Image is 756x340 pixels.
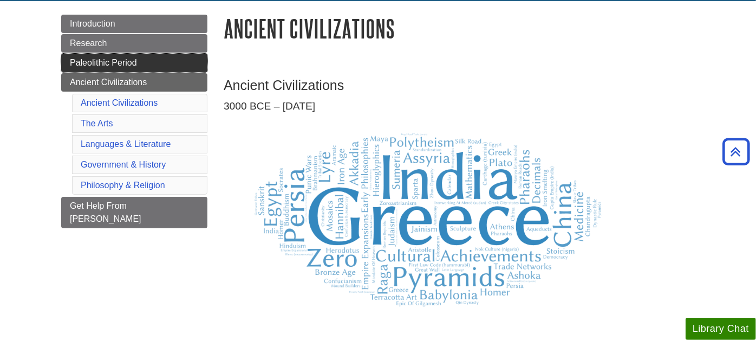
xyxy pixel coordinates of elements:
[70,58,137,67] span: Paleolithic Period
[61,34,207,53] a: Research
[70,78,147,87] span: Ancient Civilizations
[81,181,165,190] a: Philosophy & Religion
[224,78,695,93] h3: Ancient Civilizations
[81,119,113,128] a: The Arts
[224,99,695,114] p: 3000 BCE – [DATE]
[224,15,695,42] h1: Ancient Civilizations
[61,197,207,228] a: Get Help From [PERSON_NAME]
[61,15,207,228] div: Guide Page Menu
[81,160,166,169] a: Government & History
[61,15,207,33] a: Introduction
[81,139,171,149] a: Languages & Literature
[61,73,207,92] a: Ancient Civilizations
[61,54,207,72] a: Paleolithic Period
[719,144,753,159] a: Back to Top
[70,201,141,223] span: Get Help From [PERSON_NAME]
[81,98,158,107] a: Ancient Civilizations
[70,39,107,48] span: Research
[70,19,115,28] span: Introduction
[686,318,756,340] button: Library Chat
